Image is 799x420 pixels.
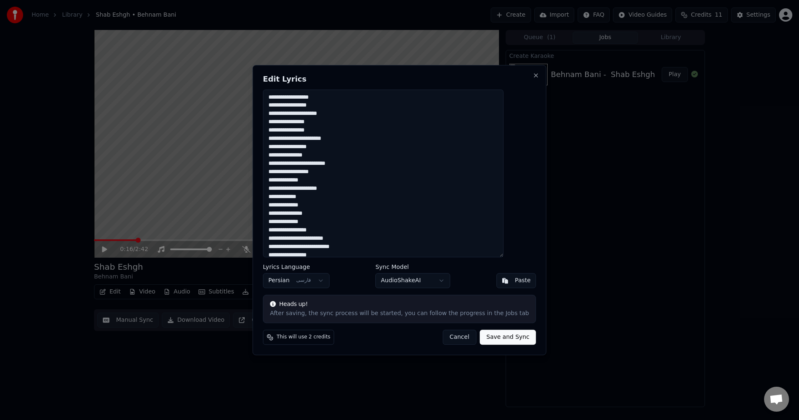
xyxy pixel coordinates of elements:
[263,75,536,83] h2: Edit Lyrics
[270,300,529,308] div: Heads up!
[480,330,536,345] button: Save and Sync
[496,273,536,288] button: Paste
[375,264,450,270] label: Sync Model
[515,276,531,285] div: Paste
[442,330,476,345] button: Cancel
[277,334,330,340] span: This will use 2 credits
[270,309,529,318] div: After saving, the sync process will be started, you can follow the progress in the Jobs tab
[263,264,330,270] label: Lyrics Language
